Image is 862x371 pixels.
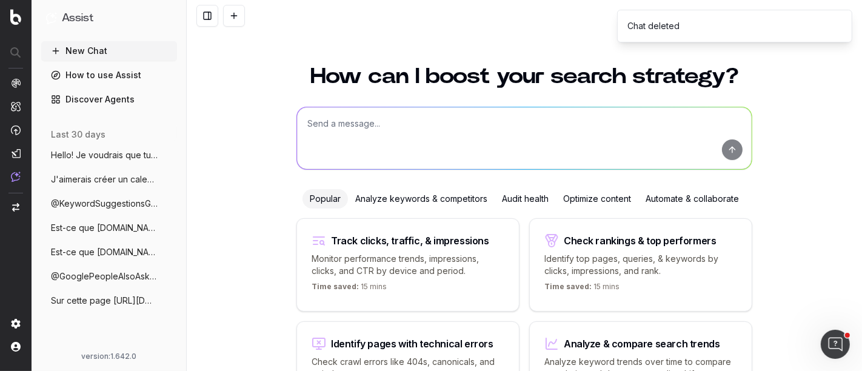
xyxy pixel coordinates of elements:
[51,149,158,161] span: Hello! Je voudrais que tu analyses l'ens
[556,189,638,209] div: Optimize content
[41,65,177,85] a: How to use Assist
[544,282,592,291] span: Time saved:
[62,10,93,27] h1: Assist
[544,253,737,277] p: Identify top pages, queries, & keywords by clicks, impressions, and rank.
[296,65,752,87] h1: How can I boost your search strategy?
[41,145,177,165] button: Hello! Je voudrais que tu analyses l'ens
[10,9,21,25] img: Botify logo
[41,41,177,61] button: New Chat
[51,295,158,307] span: Sur cette page [URL][DOMAIN_NAME]
[46,10,172,27] button: Assist
[11,342,21,352] img: My account
[41,242,177,262] button: Est-ce que [DOMAIN_NAME] se positionne sur
[564,236,717,246] div: Check rankings & top performers
[46,12,57,24] img: Assist
[312,282,359,291] span: Time saved:
[11,319,21,329] img: Setting
[11,78,21,88] img: Analytics
[46,352,172,361] div: version: 1.642.0
[312,253,504,277] p: Monitor performance trends, impressions, clicks, and CTR by device and period.
[821,330,850,359] iframe: Intercom live chat
[51,173,158,185] span: J'aimerais créer un calendrier éditorial
[331,236,489,246] div: Track clicks, traffic, & impressions
[41,291,177,310] button: Sur cette page [URL][DOMAIN_NAME]
[51,270,158,282] span: @GooglePeopleAlsoAsk quelles sont les qu
[302,189,348,209] div: Popular
[41,218,177,238] button: Est-ce que [DOMAIN_NAME] se positionne sur
[12,203,19,212] img: Switch project
[11,125,21,135] img: Activation
[51,246,158,258] span: Est-ce que [DOMAIN_NAME] se positionne sur
[51,198,158,210] span: @KeywordSuggestionsGoogleAdsPlanner quel
[41,194,177,213] button: @KeywordSuggestionsGoogleAdsPlanner quel
[11,172,21,182] img: Assist
[495,189,556,209] div: Audit health
[11,149,21,158] img: Studio
[627,20,680,32] div: Chat deleted
[638,189,746,209] div: Automate & collaborate
[11,101,21,112] img: Intelligence
[51,222,158,234] span: Est-ce que [DOMAIN_NAME] se positionne sur
[41,170,177,189] button: J'aimerais créer un calendrier éditorial
[41,267,177,286] button: @GooglePeopleAlsoAsk quelles sont les qu
[348,189,495,209] div: Analyze keywords & competitors
[564,339,720,349] div: Analyze & compare search trends
[51,129,105,141] span: last 30 days
[544,282,620,296] p: 15 mins
[331,339,493,349] div: Identify pages with technical errors
[312,282,387,296] p: 15 mins
[41,90,177,109] a: Discover Agents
